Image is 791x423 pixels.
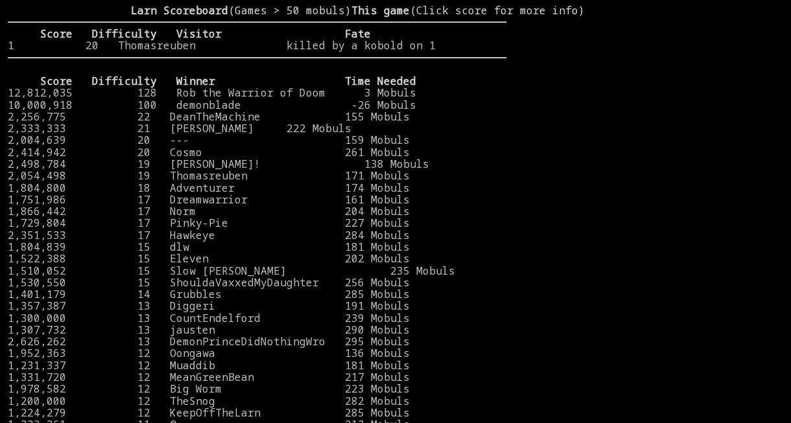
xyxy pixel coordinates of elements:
[8,181,410,195] a: 1,804,800 18 Adventurer 174 Mobuls
[8,38,436,52] a: 1 20 Thomasreuben killed by a kobold on 1
[8,346,410,360] a: 1,952,363 12 Oongawa 136 Mobuls
[8,86,416,100] a: 12,812,035 128 Rob the Warrior of Doom 3 Mobuls
[8,311,410,325] a: 1,300,000 13 CountEndelford 239 Mobuls
[8,192,410,207] a: 1,751,986 17 Dreamwarrior 161 Mobuls
[8,358,410,372] a: 1,231,337 12 Muaddib 181 Mobuls
[40,74,416,88] b: Score Difficulty Winner Time Needed
[8,275,410,290] a: 1,530,550 15 ShouldaVaxxedMyDaughter 256 Mobuls
[8,240,410,254] a: 1,804,839 15 dlw 181 Mobuls
[8,109,410,124] a: 2,256,775 22 DeanTheMachine 155 Mobuls
[8,133,410,147] a: 2,004,639 20 --- 159 Mobuls
[8,394,410,408] a: 1,200,000 12 TheSnog 282 Mobuls
[8,264,455,278] a: 1,510,052 15 Slow [PERSON_NAME] 235 Mobuls
[8,228,410,242] a: 2,351,533 17 Hawkeye 284 Mobuls
[8,98,416,112] a: 10,000,918 100 demonblade -26 Mobuls
[8,251,410,266] a: 1,522,388 15 Eleven 202 Mobuls
[8,299,410,313] a: 1,357,387 13 Diggeri 191 Mobuls
[8,204,410,218] a: 1,866,442 17 Norm 204 Mobuls
[8,168,410,183] a: 2,054,498 19 Thomasreuben 171 Mobuls
[8,145,410,159] a: 2,414,942 20 Cosmo 261 Mobuls
[8,334,410,349] a: 2,626,262 13 DemonPrinceDidNothingWro 295 Mobuls
[8,382,410,396] a: 1,978,582 12 Big Worm 223 Mobuls
[8,5,506,402] larn: (Games > 50 mobuls) (Click score for more info) Click on a score for more information ---- Reload...
[8,157,429,171] a: 2,498,784 19 [PERSON_NAME]! 138 Mobuls
[40,27,371,41] b: Score Difficulty Visitor Fate
[131,3,228,17] b: Larn Scoreboard
[8,370,410,384] a: 1,331,720 12 MeanGreenBean 217 Mobuls
[8,121,351,135] a: 2,333,333 21 [PERSON_NAME] 222 Mobuls
[8,323,410,337] a: 1,307,732 13 jausten 290 Mobuls
[351,3,410,17] b: This game
[8,216,410,230] a: 1,729,804 17 Pinky-Pie 227 Mobuls
[8,287,410,301] a: 1,401,179 14 Grubbles 285 Mobuls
